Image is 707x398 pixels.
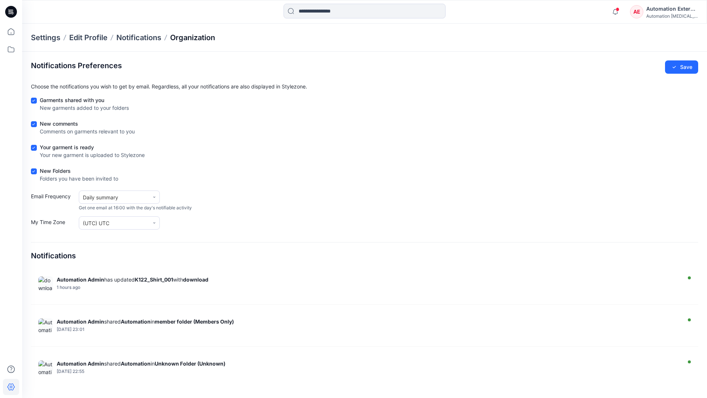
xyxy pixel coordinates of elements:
label: My Time Zone [31,218,75,230]
div: Folders you have been invited to [40,175,118,182]
button: Save [665,60,698,74]
div: New garments added to your folders [40,104,129,112]
div: AE [630,5,643,18]
a: Organization [170,32,215,43]
div: Your new garment is uploaded to Stylezone [40,151,145,159]
div: New comments [40,120,135,128]
strong: Automation Admin [57,318,104,325]
strong: Automation [121,318,151,325]
div: Garments shared with you [40,96,129,104]
label: Email Frequency [31,192,75,211]
span: Get one email at 16:00 with the day's notifiable activity [79,205,192,211]
strong: download [183,276,208,283]
p: Choose the notifications you wish to get by email. Regardless, all your notifications are also di... [31,83,698,90]
img: Automation [38,318,53,333]
div: Sunday, August 10, 2025 23:01 [57,327,679,332]
div: has updated with [57,276,679,283]
div: shared in [57,318,679,325]
h4: Notifications [31,251,76,260]
div: Saturday, August 16, 2025 14:22 [57,285,679,290]
div: Friday, August 08, 2025 22:55 [57,369,679,374]
div: shared in [57,360,679,367]
img: Automation [38,360,53,375]
div: Daily summary [83,193,145,201]
div: New Folders [40,167,118,175]
h2: Notifications Preferences [31,61,122,70]
div: (UTC) UTC [83,219,145,227]
strong: Automation Admin [57,276,104,283]
a: Edit Profile [69,32,108,43]
a: Notifications [116,32,161,43]
div: Automation [MEDICAL_DATA]... [646,13,698,19]
div: Automation External [646,4,698,13]
div: Your garment is ready [40,143,145,151]
strong: member folder (Members Only) [155,318,234,325]
div: Comments on garments relevant to you [40,128,135,135]
strong: Unknown Folder (Unknown) [155,360,225,367]
p: Settings [31,32,60,43]
img: download [38,276,53,291]
strong: K122_Shirt_001 [135,276,173,283]
strong: Automation [121,360,151,367]
strong: Automation Admin [57,360,104,367]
